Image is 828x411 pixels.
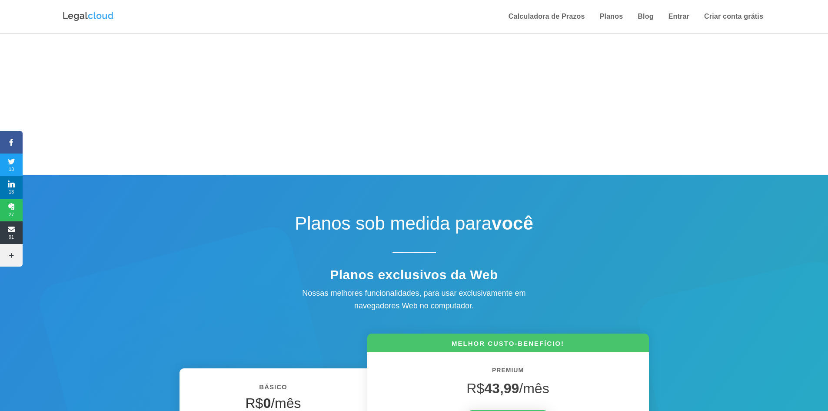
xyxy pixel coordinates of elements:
[262,213,566,239] h1: Planos sob medida para
[62,11,114,22] img: Logo da Legalcloud
[193,381,354,397] h6: BÁSICO
[492,213,533,234] strong: você
[466,381,549,396] span: R$ /mês
[380,365,636,380] h6: PREMIUM
[263,395,271,411] strong: 0
[284,287,545,312] div: Nossas melhores funcionalidades, para usar exclusivamente em navegadores Web no computador.
[367,339,649,352] h6: MELHOR CUSTO-BENEFÍCIO!
[262,267,566,287] h4: Planos exclusivos da Web
[484,381,519,396] strong: 43,99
